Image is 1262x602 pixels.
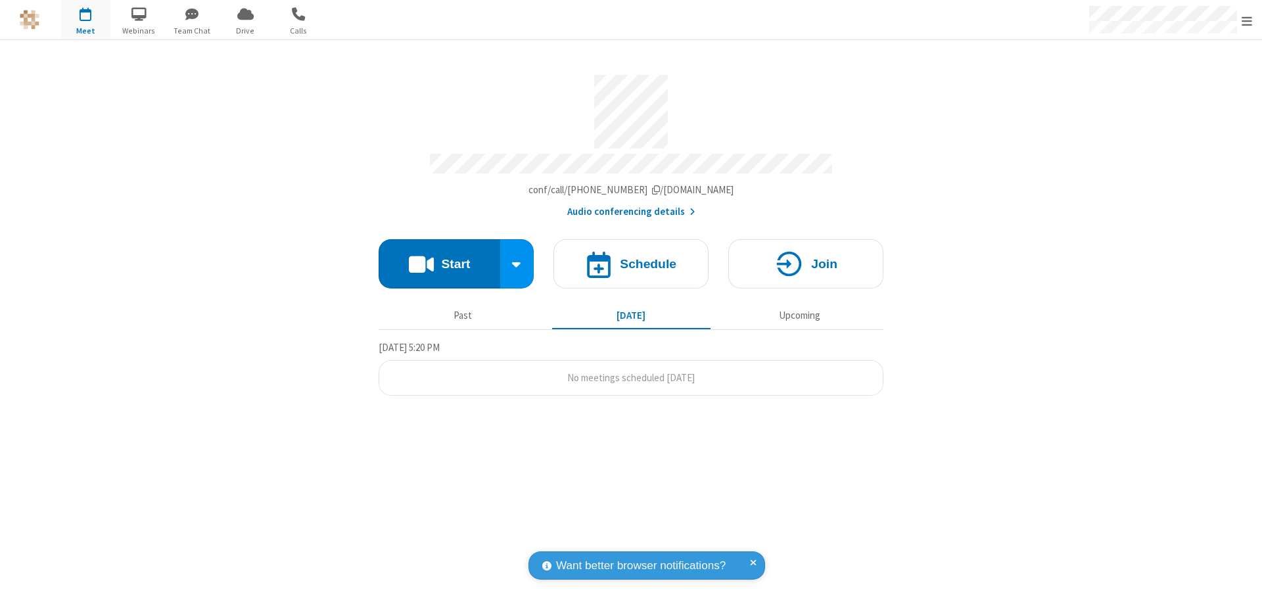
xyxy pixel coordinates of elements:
[441,258,470,270] h4: Start
[168,25,217,37] span: Team Chat
[620,258,676,270] h4: Schedule
[379,239,500,289] button: Start
[811,258,837,270] h4: Join
[728,239,883,289] button: Join
[20,10,39,30] img: QA Selenium DO NOT DELETE OR CHANGE
[556,557,726,574] span: Want better browser notifications?
[553,239,709,289] button: Schedule
[384,303,542,328] button: Past
[552,303,711,328] button: [DATE]
[221,25,270,37] span: Drive
[1229,568,1252,593] iframe: Chat
[274,25,323,37] span: Calls
[528,183,734,196] span: Copy my meeting room link
[114,25,164,37] span: Webinars
[379,341,440,354] span: [DATE] 5:20 PM
[61,25,110,37] span: Meet
[379,65,883,220] section: Account details
[720,303,879,328] button: Upcoming
[567,371,695,384] span: No meetings scheduled [DATE]
[379,340,883,396] section: Today's Meetings
[528,183,734,198] button: Copy my meeting room linkCopy my meeting room link
[500,239,534,289] div: Start conference options
[567,204,695,220] button: Audio conferencing details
